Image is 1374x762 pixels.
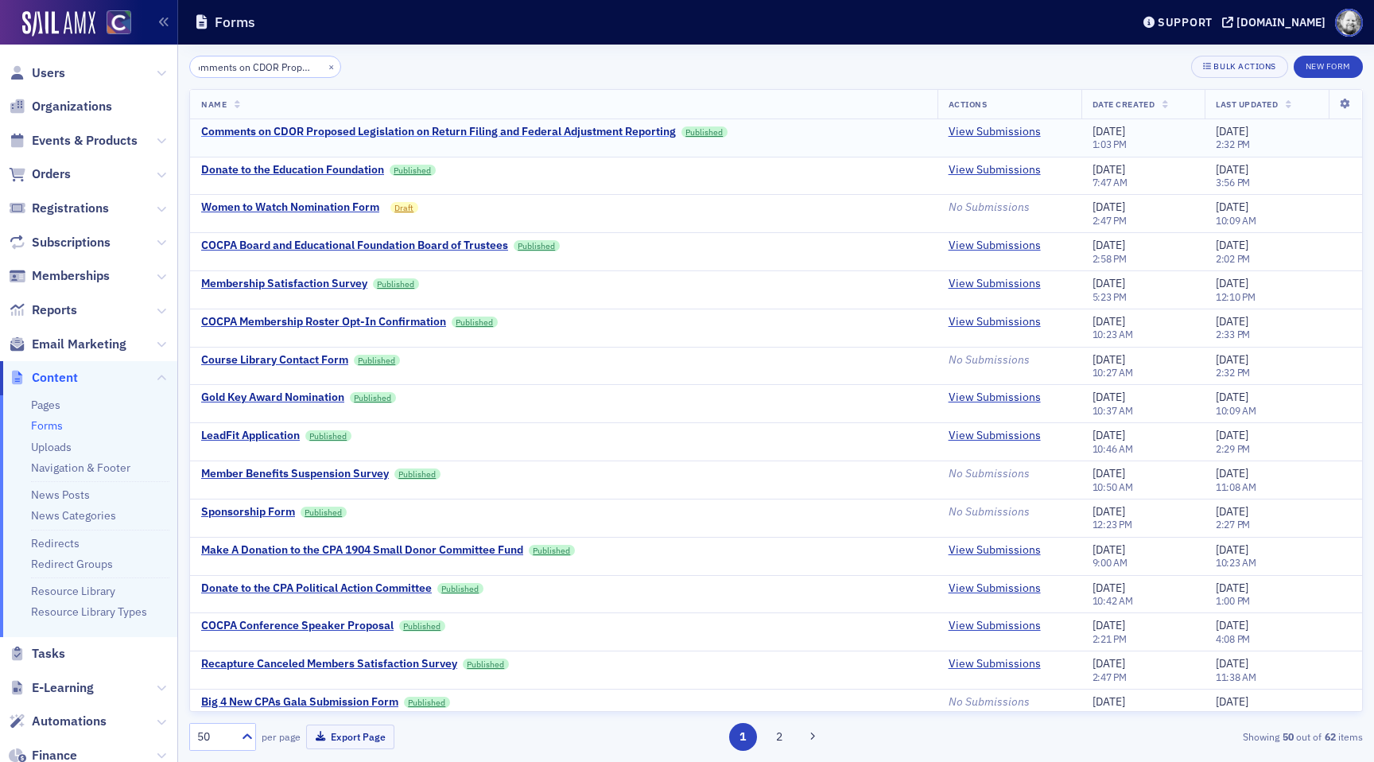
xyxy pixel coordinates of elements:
a: Forms [31,418,63,433]
button: 2 [765,723,793,751]
a: Organizations [9,98,112,115]
button: [DOMAIN_NAME] [1222,17,1331,28]
time: 10:46 AM [1093,442,1133,455]
time: 2:21 PM [1093,632,1127,645]
button: Export Page [306,725,394,749]
a: COCPA Membership Roster Opt-In Confirmation [201,315,446,329]
a: Published [529,545,575,556]
time: 2:29 PM [1216,442,1250,455]
time: 2:32 PM [1216,366,1250,379]
a: Big 4 New CPAs Gala Submission Form [201,695,398,710]
a: Course Library Contact Form [201,353,348,367]
span: [DATE] [1093,238,1125,252]
a: Published [452,317,498,328]
div: Gold Key Award Nomination [201,391,344,405]
button: × [324,59,339,73]
a: Published [399,620,445,632]
span: [DATE] [1093,314,1125,329]
a: View Submissions [949,543,1041,558]
a: View Submissions [949,429,1041,443]
span: [DATE] [1216,542,1248,557]
a: News Categories [31,508,116,523]
a: Memberships [9,267,110,285]
a: View Submissions [949,277,1041,291]
a: Registrations [9,200,109,217]
a: Published [350,392,396,403]
a: Redirects [31,536,80,550]
time: 10:09 AM [1216,214,1256,227]
div: No Submissions [949,695,1070,710]
time: 10:09 AM [1216,404,1256,417]
span: Memberships [32,267,110,285]
a: View Submissions [949,657,1041,671]
strong: 62 [1322,729,1338,744]
button: Bulk Actions [1191,56,1287,78]
span: Profile [1335,9,1363,37]
input: Search… [189,56,341,78]
div: No Submissions [949,200,1070,215]
time: 4:08 PM [1216,632,1250,645]
div: Comments on CDOR Proposed Legislation on Return Filing and Federal Adjustment Reporting [201,125,676,139]
div: No Submissions [949,353,1070,367]
a: View Homepage [95,10,131,37]
span: Date Created [1093,99,1155,110]
span: [DATE] [1216,504,1248,519]
a: Make A Donation to the CPA 1904 Small Donor Committee Fund [201,543,523,558]
span: Users [32,64,65,82]
div: Donate to the CPA Political Action Committee [201,581,432,596]
span: [DATE] [1093,352,1125,367]
a: LeadFit Application [201,429,300,443]
span: [DATE] [1093,162,1125,177]
a: Published [394,468,441,480]
span: Automations [32,713,107,730]
span: [DATE] [1093,390,1125,404]
a: Published [354,355,400,366]
span: [DATE] [1216,390,1248,404]
a: Published [301,507,347,518]
a: Events & Products [9,132,138,150]
a: Subscriptions [9,234,111,251]
span: [DATE] [1093,428,1125,442]
a: Published [390,165,436,176]
time: 9:00 AM [1093,556,1128,569]
a: COCPA Conference Speaker Proposal [201,619,394,633]
span: [DATE] [1093,466,1125,480]
a: Uploads [31,440,72,454]
a: Automations [9,713,107,730]
time: 10:27 AM [1093,366,1133,379]
span: [DATE] [1216,124,1248,138]
a: Redirect Groups [31,557,113,571]
a: View Submissions [949,619,1041,633]
time: 1:03 PM [1093,138,1127,150]
span: [DATE] [1093,656,1125,671]
a: Published [463,659,509,670]
span: [DATE] [1093,276,1125,290]
div: Bulk Actions [1213,62,1275,71]
time: 12:23 PM [1093,518,1132,531]
time: 3:56 PM [1216,176,1250,189]
a: Published [373,278,419,290]
div: Donate to the Education Foundation [201,163,384,177]
div: COCPA Board and Educational Foundation Board of Trustees [201,239,508,253]
span: [DATE] [1216,200,1248,214]
span: Last Updated [1216,99,1278,110]
time: 10:37 AM [1093,404,1133,417]
strong: 50 [1279,729,1296,744]
span: Actions [949,99,988,110]
time: 2:02 PM [1216,252,1250,265]
span: Email Marketing [32,336,126,353]
span: Organizations [32,98,112,115]
button: New Form [1294,56,1363,78]
time: 3:48 PM [1216,708,1250,721]
span: [DATE] [1216,694,1248,709]
time: 1:00 PM [1216,594,1250,607]
label: per page [262,729,301,744]
a: Recapture Canceled Members Satisfaction Survey [201,657,457,671]
a: E-Learning [9,679,94,697]
time: 10:23 AM [1216,556,1256,569]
